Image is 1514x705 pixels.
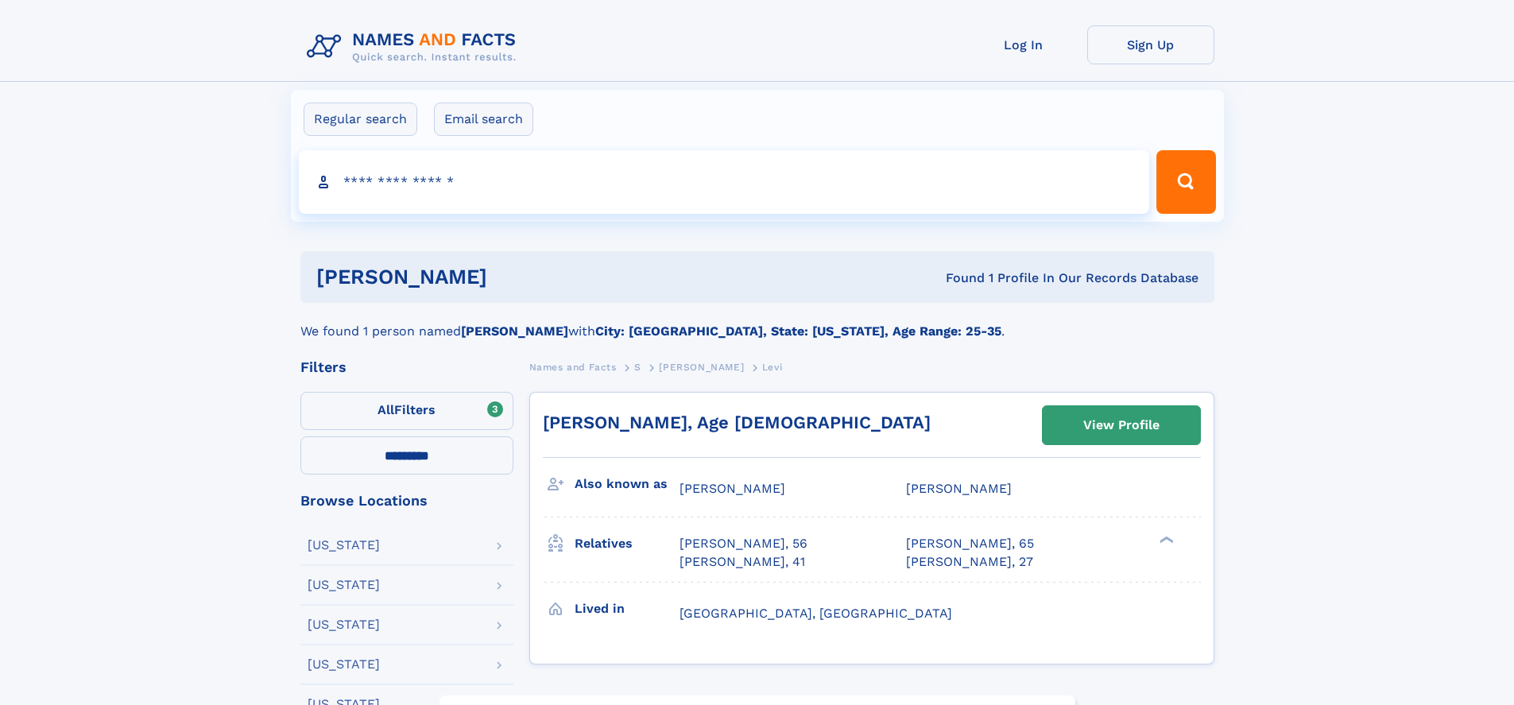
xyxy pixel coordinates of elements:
[659,357,744,377] a: [PERSON_NAME]
[575,471,680,498] h3: Also known as
[308,658,380,671] div: [US_STATE]
[595,323,1001,339] b: City: [GEOGRAPHIC_DATA], State: [US_STATE], Age Range: 25-35
[300,392,513,430] label: Filters
[308,539,380,552] div: [US_STATE]
[299,150,1150,214] input: search input
[304,103,417,136] label: Regular search
[680,553,805,571] a: [PERSON_NAME], 41
[680,606,952,621] span: [GEOGRAPHIC_DATA], [GEOGRAPHIC_DATA]
[1043,406,1200,444] a: View Profile
[1156,535,1175,545] div: ❯
[634,357,641,377] a: S
[680,481,785,496] span: [PERSON_NAME]
[1083,407,1160,444] div: View Profile
[308,579,380,591] div: [US_STATE]
[680,535,807,552] a: [PERSON_NAME], 56
[308,618,380,631] div: [US_STATE]
[1087,25,1214,64] a: Sign Up
[634,362,641,373] span: S
[316,267,717,287] h1: [PERSON_NAME]
[300,303,1214,341] div: We found 1 person named with .
[461,323,568,339] b: [PERSON_NAME]
[575,530,680,557] h3: Relatives
[716,269,1198,287] div: Found 1 Profile In Our Records Database
[300,25,529,68] img: Logo Names and Facts
[300,494,513,508] div: Browse Locations
[906,481,1012,496] span: [PERSON_NAME]
[300,360,513,374] div: Filters
[543,413,931,432] a: [PERSON_NAME], Age [DEMOGRAPHIC_DATA]
[1156,150,1215,214] button: Search Button
[378,402,394,417] span: All
[960,25,1087,64] a: Log In
[529,357,617,377] a: Names and Facts
[762,362,782,373] span: Levi
[906,553,1033,571] a: [PERSON_NAME], 27
[906,535,1034,552] a: [PERSON_NAME], 65
[575,595,680,622] h3: Lived in
[434,103,533,136] label: Email search
[659,362,744,373] span: [PERSON_NAME]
